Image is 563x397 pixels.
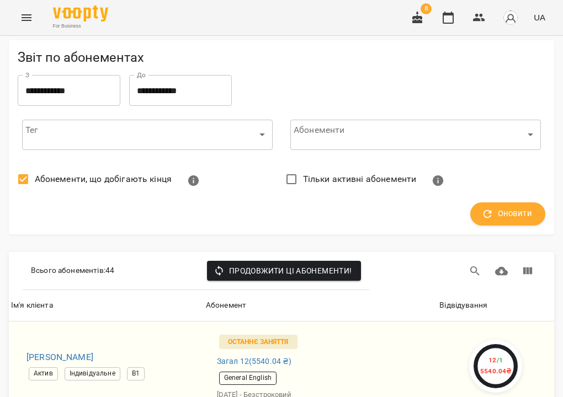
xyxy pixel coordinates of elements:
span: В1 [128,369,144,378]
span: General English [220,373,276,383]
span: / 1 [497,356,503,364]
button: Оновити [470,202,545,226]
h5: Звіт по абонементах [18,49,545,66]
span: Актив [29,369,57,378]
div: 12 5540.04 ₴ [480,355,512,377]
div: Відвідування [439,299,487,312]
button: Показати абонементи з 3 або менше відвідуваннями або що закінчуються протягом 7 днів [180,168,207,194]
span: Індивідуальне [65,369,120,378]
img: Voopty Logo [53,6,108,22]
img: avatar_s.png [503,10,518,25]
div: Сортувати [439,299,487,312]
div: Сортувати [11,299,53,312]
button: Пошук [462,258,488,285]
button: Показувати тільки абонементи з залишком занять або з відвідуваннями. Активні абонементи - це ті, ... [425,168,452,194]
span: 8 [421,3,432,14]
span: For Business [53,23,108,30]
div: Абонемент [206,299,246,312]
button: Завантажити CSV [488,258,515,285]
span: Оновити [484,207,532,221]
div: Сортувати [206,299,246,312]
h6: [PERSON_NAME] [26,350,195,365]
a: [PERSON_NAME]АктивІндивідуальнеВ1 [18,350,195,383]
p: Останнє заняття [219,335,298,349]
span: UA [534,12,545,23]
div: Ім'я клієнта [11,299,53,312]
span: Загал 12 ( 5540.04 ₴ ) [217,356,292,367]
span: Ім'я клієнта [11,299,201,312]
button: Menu [13,4,40,31]
div: ​ [22,119,273,150]
p: Всього абонементів : 44 [31,265,114,276]
button: Продовжити ці абонементи! [207,261,361,281]
div: Table Toolbar [9,252,554,290]
button: Вигляд колонок [514,258,541,285]
span: Продовжити ці абонементи! [216,264,352,277]
div: ​ [290,119,541,150]
span: Тільки активні абонементи [303,173,417,186]
button: UA [529,7,550,28]
span: Абонемент [206,299,435,312]
span: Відвідування [439,299,552,312]
span: Абонементи, що добігають кінця [35,173,172,186]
